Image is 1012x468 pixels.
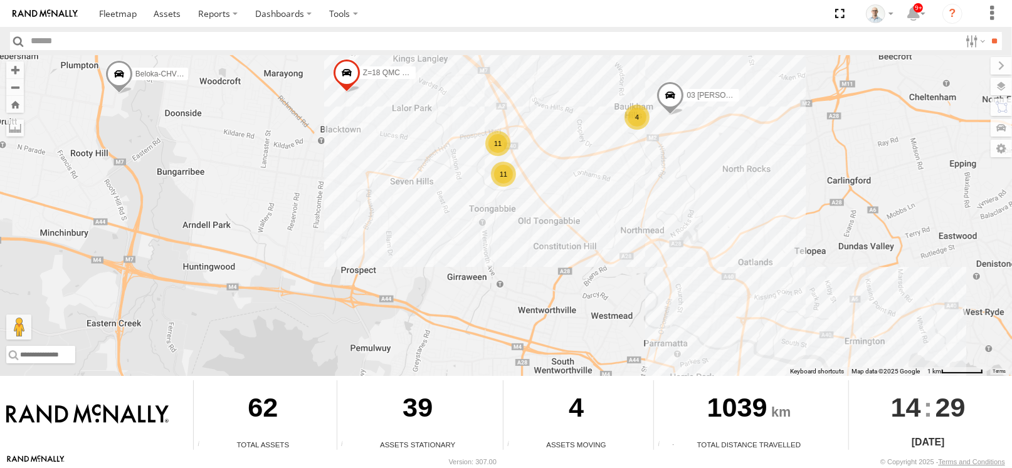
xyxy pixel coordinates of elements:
a: Terms and Conditions [939,458,1005,465]
a: Visit our Website [7,455,65,468]
button: Zoom Home [6,96,24,113]
img: rand-logo.svg [13,9,78,18]
span: 1 km [927,368,941,375]
span: Map data ©2025 Google [851,368,920,375]
div: 1039 [654,380,843,439]
div: Total Distance Travelled [654,439,843,450]
span: 29 [936,380,966,434]
div: Kurt Byers [862,4,898,23]
label: Map Settings [991,140,1012,157]
span: Z=18 QMC Written off [363,68,436,77]
label: Search Filter Options [961,32,988,50]
div: 4 [625,105,650,130]
button: Map Scale: 1 km per 63 pixels [924,367,987,376]
div: Total number of Enabled Assets [194,440,213,450]
img: Rand McNally [6,404,169,425]
div: : [849,380,1008,434]
button: Drag Pegman onto the map to open Street View [6,315,31,340]
div: 62 [194,380,332,439]
div: 39 [337,380,498,439]
div: 11 [491,162,516,187]
div: Version: 307.00 [449,458,497,465]
div: Total number of assets current in transit. [503,440,522,450]
div: 11 [485,131,510,156]
button: Zoom out [6,78,24,96]
button: Keyboard shortcuts [790,367,844,376]
div: Total distance travelled by all assets within specified date range and applied filters [654,440,673,450]
div: 4 [503,380,649,439]
div: © Copyright 2025 - [880,458,1005,465]
span: Beloka-CHV61N [135,70,191,78]
span: 14 [891,380,921,434]
div: Assets Stationary [337,439,498,450]
label: Measure [6,119,24,137]
button: Zoom in [6,61,24,78]
div: Assets Moving [503,439,649,450]
a: Terms (opens in new tab) [993,368,1006,373]
div: [DATE] [849,435,1008,450]
div: Total Assets [194,439,332,450]
i: ? [942,4,962,24]
div: Total number of assets current stationary. [337,440,356,450]
span: 03 [PERSON_NAME] [687,91,759,100]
